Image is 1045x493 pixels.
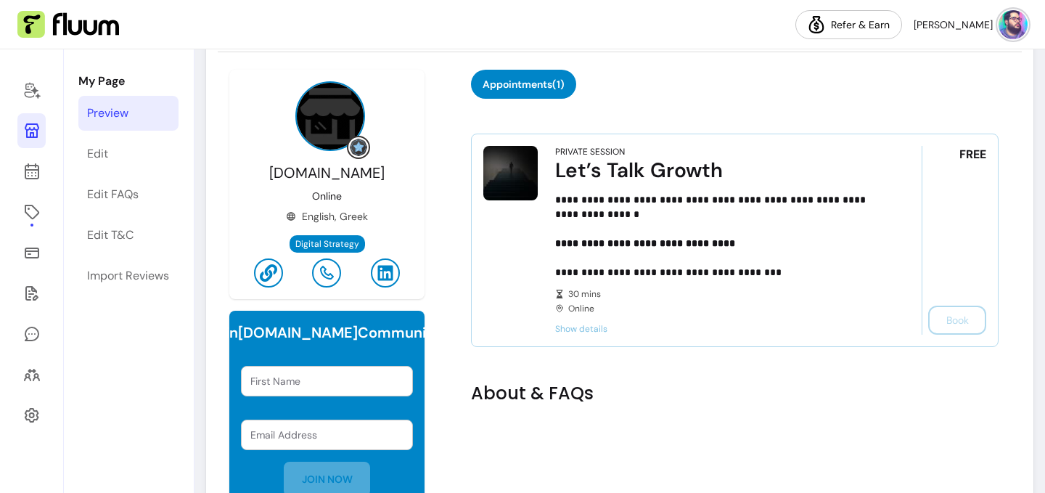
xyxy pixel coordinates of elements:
span: Show details [555,323,881,335]
a: Edit FAQs [78,177,179,212]
h2: About & FAQs [471,382,999,405]
a: Home [17,73,46,107]
span: [DOMAIN_NAME] [269,163,385,182]
a: Offerings [17,195,46,229]
input: First Name [250,374,403,388]
span: Digital Strategy [295,238,359,250]
span: FREE [959,146,986,163]
a: Settings [17,398,46,433]
div: Preview [87,105,128,122]
a: My Messages [17,317,46,351]
p: My Page [78,73,179,90]
img: Fluum Logo [17,11,119,38]
a: Forms [17,276,46,311]
div: Import Reviews [87,267,169,285]
span: [PERSON_NAME] [914,17,993,32]
a: My Page [17,113,46,148]
input: Email Address [250,428,403,442]
a: Calendar [17,154,46,189]
button: avatar[PERSON_NAME] [914,10,1028,39]
div: Edit [87,145,108,163]
a: Clients [17,357,46,392]
img: avatar [999,10,1028,39]
div: English, Greek [286,209,368,224]
h6: Join [DOMAIN_NAME] Community! [209,322,445,343]
a: Edit T&C [78,218,179,253]
div: Let’s Talk Growth [555,158,881,184]
button: Appointments(1) [471,70,576,99]
a: Import Reviews [78,258,179,293]
div: Edit T&C [87,227,134,244]
p: Online [312,189,342,203]
img: Provider image [295,81,365,151]
img: Let’s Talk Growth [483,146,538,200]
a: Preview [78,96,179,131]
a: Refer & Earn [795,10,902,39]
span: 30 mins [568,288,881,300]
div: Edit FAQs [87,186,139,203]
img: Grow [350,139,367,156]
a: Edit [78,137,179,171]
div: Private Session [555,146,625,158]
a: Sales [17,235,46,270]
div: Online [555,288,881,314]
